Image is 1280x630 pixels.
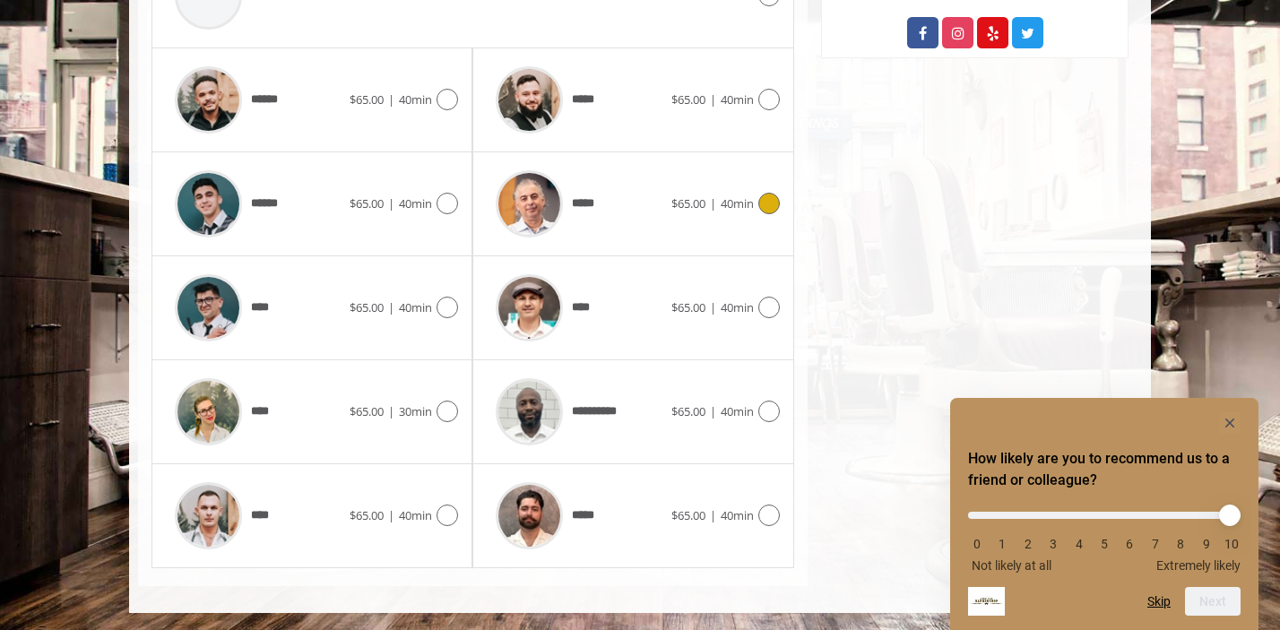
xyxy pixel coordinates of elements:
span: Not likely at all [972,558,1051,573]
span: | [710,507,716,523]
li: 0 [968,537,986,551]
li: 5 [1095,537,1113,551]
span: 40min [399,299,432,315]
div: How likely are you to recommend us to a friend or colleague? Select an option from 0 to 10, with ... [968,412,1241,616]
span: 40min [721,403,754,419]
button: Next question [1185,587,1241,616]
span: | [710,403,716,419]
span: 30min [399,403,432,419]
span: $65.00 [350,91,384,108]
span: 40min [721,91,754,108]
li: 1 [993,537,1011,551]
span: $65.00 [671,299,705,315]
li: 4 [1070,537,1088,551]
span: $65.00 [671,507,705,523]
li: 3 [1044,537,1062,551]
span: $65.00 [671,195,705,211]
button: Skip [1147,594,1171,608]
span: | [710,299,716,315]
li: 8 [1172,537,1189,551]
li: 9 [1198,537,1215,551]
span: 40min [721,507,754,523]
span: | [388,299,394,315]
li: 2 [1019,537,1037,551]
li: 7 [1146,537,1164,551]
span: | [710,195,716,211]
span: Extremely likely [1156,558,1241,573]
span: | [388,91,394,108]
span: $65.00 [350,403,384,419]
span: 40min [721,195,754,211]
span: 40min [399,195,432,211]
li: 10 [1223,537,1241,551]
span: 40min [399,91,432,108]
span: $65.00 [350,195,384,211]
span: | [388,403,394,419]
span: 40min [721,299,754,315]
li: 6 [1120,537,1138,551]
span: | [388,507,394,523]
span: $65.00 [350,507,384,523]
span: | [710,91,716,108]
span: $65.00 [671,91,705,108]
span: $65.00 [350,299,384,315]
button: Hide survey [1219,412,1241,434]
h2: How likely are you to recommend us to a friend or colleague? Select an option from 0 to 10, with ... [968,448,1241,491]
span: 40min [399,507,432,523]
span: $65.00 [671,403,705,419]
div: How likely are you to recommend us to a friend or colleague? Select an option from 0 to 10, with ... [968,498,1241,573]
span: | [388,195,394,211]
